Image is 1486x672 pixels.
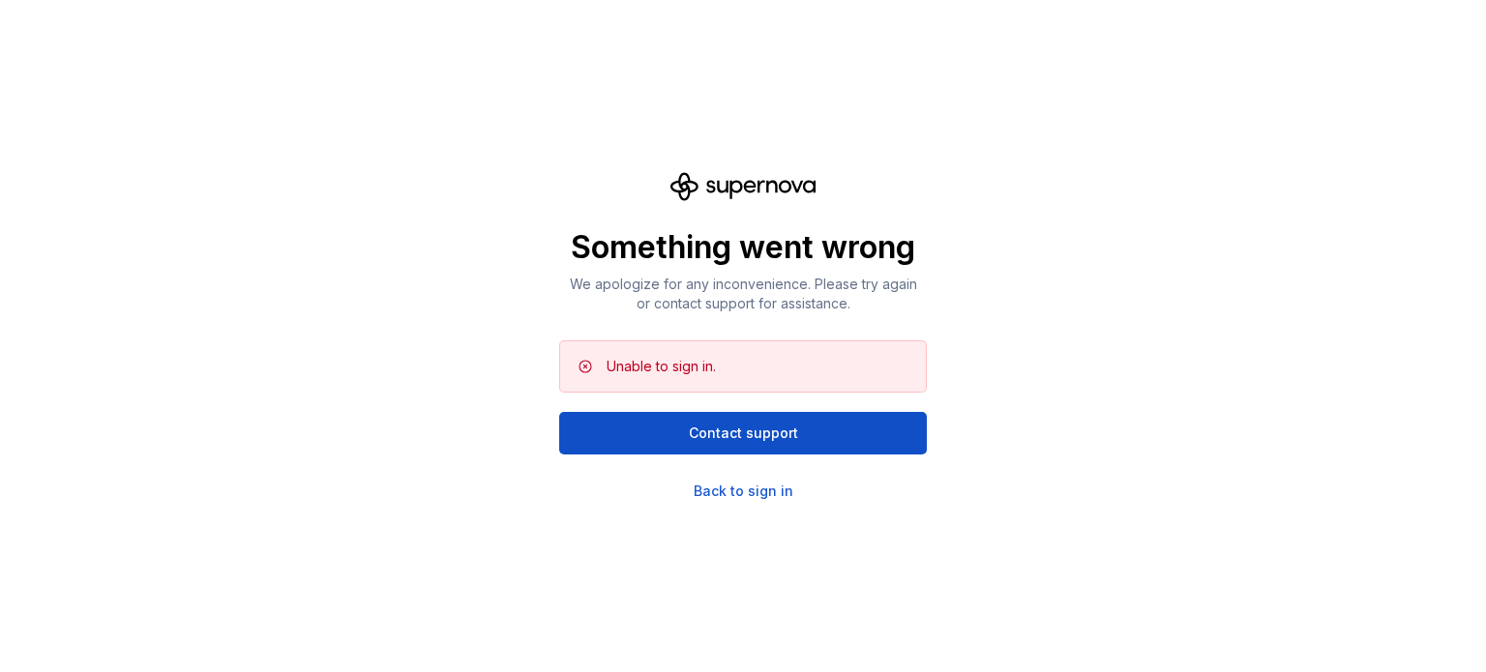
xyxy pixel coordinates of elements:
span: Contact support [689,424,798,443]
p: We apologize for any inconvenience. Please try again or contact support for assistance. [559,275,927,313]
a: Back to sign in [694,482,793,501]
div: Unable to sign in. [607,357,716,376]
button: Contact support [559,412,927,454]
p: Something went wrong [559,228,927,267]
